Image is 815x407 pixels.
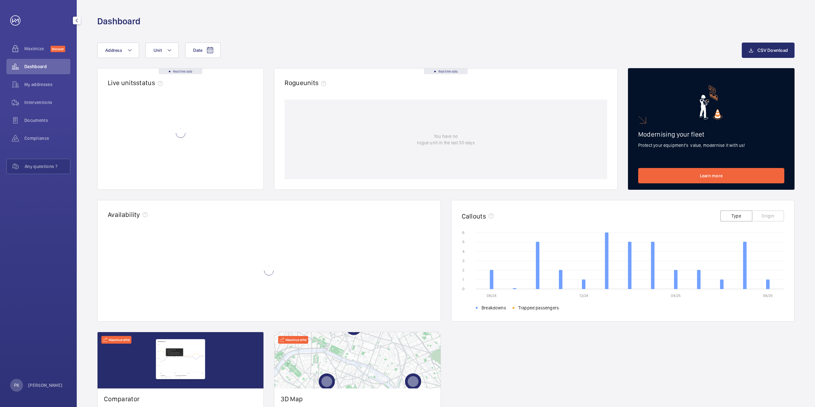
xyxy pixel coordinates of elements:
h2: Modernising your fleet [638,130,784,138]
p: Protect your equipment's value, modernise it with us! [638,142,784,148]
button: Unit [145,43,179,58]
img: marketing-card.svg [700,85,723,120]
text: 04/25 [671,293,681,298]
div: Real time data [424,68,468,74]
text: 3 [462,259,465,263]
text: 2 [462,268,464,272]
text: 5 [462,240,465,244]
span: My addresses [24,81,70,88]
button: Address [97,43,139,58]
span: Compliance [24,135,70,141]
a: Learn more [638,168,784,183]
text: 1 [462,277,464,282]
span: Interventions [24,99,70,106]
span: CSV Download [757,48,788,53]
span: units [303,79,329,87]
h2: Callouts [462,212,486,220]
button: CSV Download [742,43,795,58]
text: 08/24 [487,293,497,298]
span: status [136,79,165,87]
h2: Availability [108,211,140,219]
span: Discover [51,46,65,52]
span: Documents [24,117,70,124]
button: Date [185,43,221,58]
h2: Comparator [104,395,257,403]
h2: Rogue [285,79,329,87]
p: You have no rogue unit in the last 30 days [417,133,474,146]
span: Dashboard [24,63,70,70]
h2: Live units [108,79,165,87]
span: Breakdowns [482,305,506,311]
span: Maximize [24,45,51,52]
text: 08/25 [763,293,773,298]
button: Type [720,211,752,221]
span: Unit [153,48,162,53]
div: Maximize offer [101,336,131,344]
span: Date [193,48,202,53]
span: Address [105,48,122,53]
p: [PERSON_NAME] [28,382,63,388]
span: Any questions ? [25,163,70,170]
button: Origin [752,211,784,221]
text: 6 [462,230,465,235]
h2: 3D Map [281,395,434,403]
p: PK [14,382,19,388]
text: 0 [462,287,465,291]
text: 4 [462,249,465,254]
div: Maximize offer [278,336,308,344]
h1: Dashboard [97,15,140,27]
text: 12/24 [579,293,588,298]
div: Real time data [159,68,202,74]
span: Trapped passengers [518,305,559,311]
